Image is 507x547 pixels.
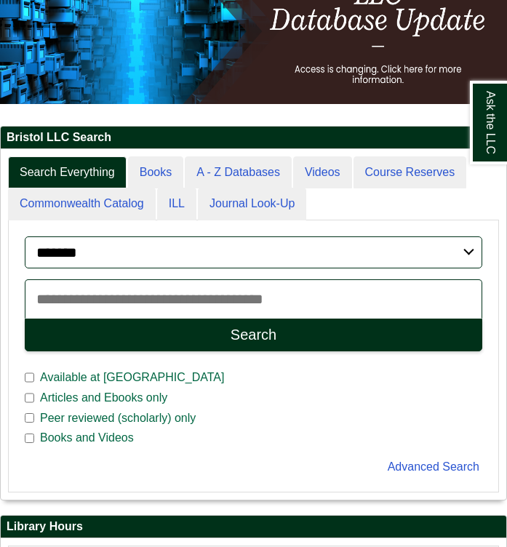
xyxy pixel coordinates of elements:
[128,156,183,189] a: Books
[293,156,352,189] a: Videos
[34,429,140,447] span: Books and Videos
[34,389,173,407] span: Articles and Ebooks only
[198,188,306,220] a: Journal Look-Up
[25,391,34,404] input: Articles and Ebooks only
[388,460,479,473] a: Advanced Search
[34,410,201,427] span: Peer reviewed (scholarly) only
[231,327,276,343] div: Search
[354,156,467,189] a: Course Reserves
[157,188,196,220] a: ILL
[185,156,292,189] a: A - Z Databases
[1,127,506,149] h2: Bristol LLC Search
[25,412,34,425] input: Peer reviewed (scholarly) only
[25,319,482,351] button: Search
[1,516,506,538] h2: Library Hours
[8,156,127,189] a: Search Everything
[25,371,34,384] input: Available at [GEOGRAPHIC_DATA]
[34,369,230,386] span: Available at [GEOGRAPHIC_DATA]
[8,188,156,220] a: Commonwealth Catalog
[25,432,34,445] input: Books and Videos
